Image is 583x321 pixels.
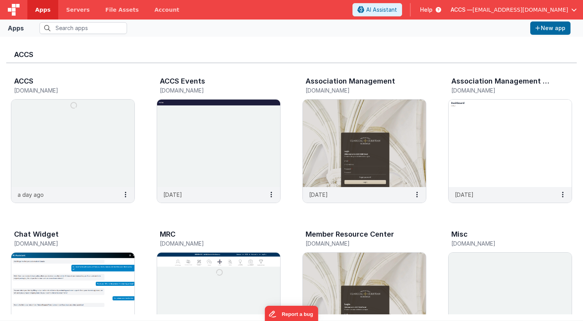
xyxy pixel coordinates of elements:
h3: Association Management [306,77,395,85]
div: Apps [8,23,24,33]
h5: [DOMAIN_NAME] [451,87,553,93]
span: ACCS — [451,6,472,14]
span: Apps [35,6,50,14]
h5: [DOMAIN_NAME] [160,87,261,93]
h3: ACCS Events [160,77,205,85]
h3: MRC [160,230,175,238]
h3: Association Management Supabase Test [451,77,550,85]
button: ACCS — [EMAIL_ADDRESS][DOMAIN_NAME] [451,6,577,14]
input: Search apps [39,22,127,34]
h5: [DOMAIN_NAME] [14,87,115,93]
h3: Misc [451,230,468,238]
h5: [DOMAIN_NAME] [306,241,407,246]
h3: ACCS [14,77,33,85]
span: File Assets [106,6,139,14]
p: [DATE] [163,191,182,199]
h3: Member Resource Center [306,230,394,238]
p: [DATE] [455,191,474,199]
h3: ACCS [14,51,569,59]
h5: [DOMAIN_NAME] [306,87,407,93]
h5: [DOMAIN_NAME] [451,241,553,246]
p: a day ago [18,191,44,199]
span: [EMAIL_ADDRESS][DOMAIN_NAME] [472,6,568,14]
span: Servers [66,6,89,14]
button: New app [530,21,570,35]
h3: Chat Widget [14,230,59,238]
button: AI Assistant [352,3,402,16]
h5: [DOMAIN_NAME] [14,241,115,246]
span: AI Assistant [366,6,397,14]
h5: [DOMAIN_NAME] [160,241,261,246]
p: [DATE] [309,191,328,199]
span: Help [420,6,433,14]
